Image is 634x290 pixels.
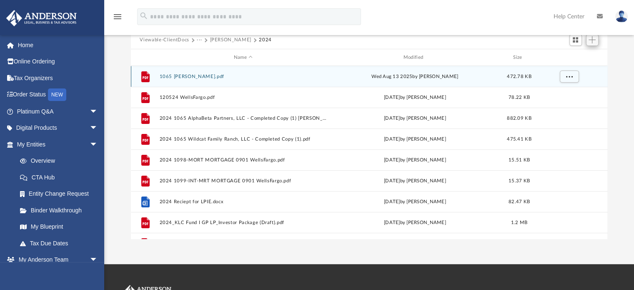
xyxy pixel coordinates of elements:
div: Modified [331,54,499,61]
button: More options [559,71,579,83]
a: Platinum Q&Aarrow_drop_down [6,103,110,120]
button: 2024 1099-INT-MRT MORTGAGE 0901 WellsFargo.pdf [159,178,327,184]
div: id [539,54,598,61]
a: Home [6,37,110,53]
span: arrow_drop_down [90,136,106,153]
div: [DATE] by [PERSON_NAME] [331,156,499,164]
div: [DATE] by [PERSON_NAME] [331,94,499,101]
button: Switch to Grid View [569,34,582,46]
a: Online Ordering [6,53,110,70]
button: ··· [197,36,202,44]
span: 82.47 KB [508,199,529,204]
button: 2024 Reciept for LPIE.docx [159,199,327,204]
button: [PERSON_NAME] [210,36,251,44]
div: id [134,54,155,61]
button: Viewable-ClientDocs [140,36,189,44]
span: 15.51 KB [508,158,529,162]
div: [DATE] by [PERSON_NAME] [331,198,499,206]
div: [DATE] by [PERSON_NAME] [331,219,499,227]
span: 15.37 KB [508,179,529,183]
img: User Pic [615,10,628,23]
a: Order StatusNEW [6,86,110,103]
a: Tax Organizers [6,70,110,86]
a: Overview [12,153,110,169]
a: CTA Hub [12,169,110,186]
a: My Blueprint [12,219,106,235]
span: 882.09 KB [507,116,531,121]
span: arrow_drop_down [90,252,106,269]
button: 1065 [PERSON_NAME].pdf [159,74,327,79]
div: grid [131,66,608,239]
span: 1.2 MB [511,220,527,225]
span: 78.22 KB [508,95,529,100]
div: [DATE] by [PERSON_NAME] [331,136,499,143]
button: Add [586,34,599,46]
div: [DATE] by [PERSON_NAME] [331,115,499,122]
button: 2024_KLC Fund I GP LP_Investor Package (Draft).pdf [159,220,327,225]
div: Size [502,54,536,61]
a: My Anderson Teamarrow_drop_down [6,252,106,268]
button: 2024 1065 Wildcat Family Ranch, LLC - Completed Copy (1).pdf [159,136,327,142]
a: Binder Walkthrough [12,202,110,219]
span: 472.78 KB [507,74,531,79]
div: Wed Aug 13 2025 by [PERSON_NAME] [331,73,499,81]
button: 2024 [259,36,272,44]
i: menu [113,12,123,22]
button: 2024 1065 AlphaBeta Partners, LLC - Completed Copy (1) [PERSON_NAME] K1.pdf [159,116,327,121]
a: My Entitiesarrow_drop_down [6,136,110,153]
span: 475.41 KB [507,137,531,141]
a: Digital Productsarrow_drop_down [6,120,110,136]
div: Name [159,54,327,61]
a: menu [113,16,123,22]
div: [DATE] by [PERSON_NAME] [331,177,499,185]
span: arrow_drop_down [90,120,106,137]
button: 2024 1098-MORT MORTGAGE 0901 WellsFargo.pdf [159,157,327,163]
a: Tax Due Dates [12,235,110,252]
button: 120524 WellsFargo.pdf [159,95,327,100]
img: Anderson Advisors Platinum Portal [4,10,79,26]
i: search [139,11,148,20]
a: Entity Change Request [12,186,110,202]
div: NEW [48,88,66,101]
span: arrow_drop_down [90,103,106,120]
